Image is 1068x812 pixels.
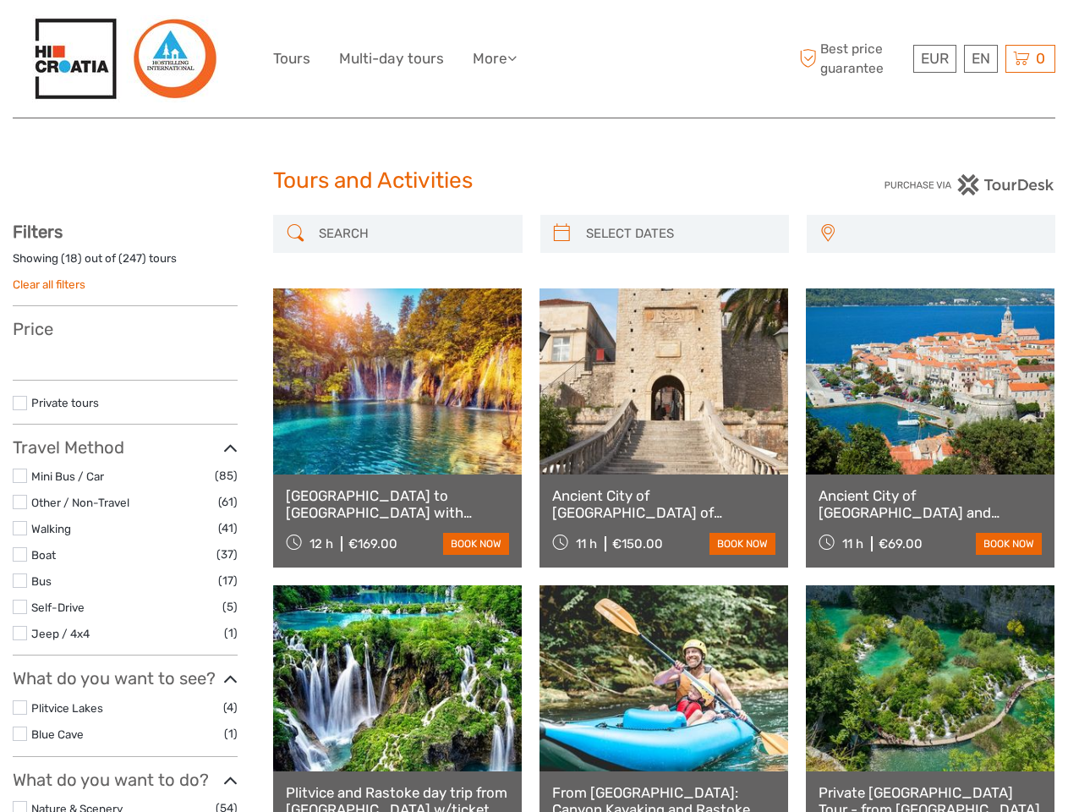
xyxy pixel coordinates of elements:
[921,50,949,67] span: EUR
[31,469,104,483] a: Mini Bus / Car
[552,487,775,522] a: Ancient City of [GEOGRAPHIC_DATA] of [GEOGRAPHIC_DATA] Day Trip from [GEOGRAPHIC_DATA] - SMALL GROUP
[273,167,795,195] h1: Tours and Activities
[31,727,84,741] a: Blue Cave
[223,698,238,717] span: (4)
[13,277,85,291] a: Clear all filters
[32,15,218,102] img: 888-5733dce5-818b-4ada-984b-f0919fd9084a_logo_big.jpg
[443,533,509,555] a: book now
[879,536,923,551] div: €69.00
[13,668,238,689] h3: What do you want to see?
[612,536,663,551] div: €150.00
[31,601,85,614] a: Self-Drive
[579,219,780,249] input: SELECT DATES
[123,250,142,266] label: 247
[348,536,397,551] div: €169.00
[964,45,998,73] div: EN
[13,437,238,458] h3: Travel Method
[576,536,597,551] span: 11 h
[309,536,333,551] span: 12 h
[795,40,909,77] span: Best price guarantee
[218,571,238,590] span: (17)
[842,536,863,551] span: 11 h
[473,47,517,71] a: More
[13,319,238,339] h3: Price
[222,597,238,617] span: (5)
[215,466,238,486] span: (85)
[273,47,310,71] a: Tours
[339,47,444,71] a: Multi-day tours
[224,623,238,643] span: (1)
[216,545,238,564] span: (37)
[709,533,775,555] a: book now
[224,724,238,743] span: (1)
[13,222,63,242] strong: Filters
[286,487,509,522] a: [GEOGRAPHIC_DATA] to [GEOGRAPHIC_DATA] with Plitvice entrance included
[31,548,56,562] a: Boat
[13,250,238,277] div: Showing ( ) out of ( ) tours
[218,492,238,512] span: (61)
[31,522,71,535] a: Walking
[884,174,1055,195] img: PurchaseViaTourDesk.png
[31,701,103,715] a: Plitvice Lakes
[1033,50,1048,67] span: 0
[218,518,238,538] span: (41)
[31,574,52,588] a: Bus
[65,250,78,266] label: 18
[976,533,1042,555] a: book now
[31,396,99,409] a: Private tours
[819,487,1042,522] a: Ancient City of [GEOGRAPHIC_DATA] and [GEOGRAPHIC_DATA] of [GEOGRAPHIC_DATA] Day Trip from [GEOGR...
[13,770,238,790] h3: What do you want to do?
[312,219,513,249] input: SEARCH
[31,496,129,509] a: Other / Non-Travel
[31,627,90,640] a: Jeep / 4x4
